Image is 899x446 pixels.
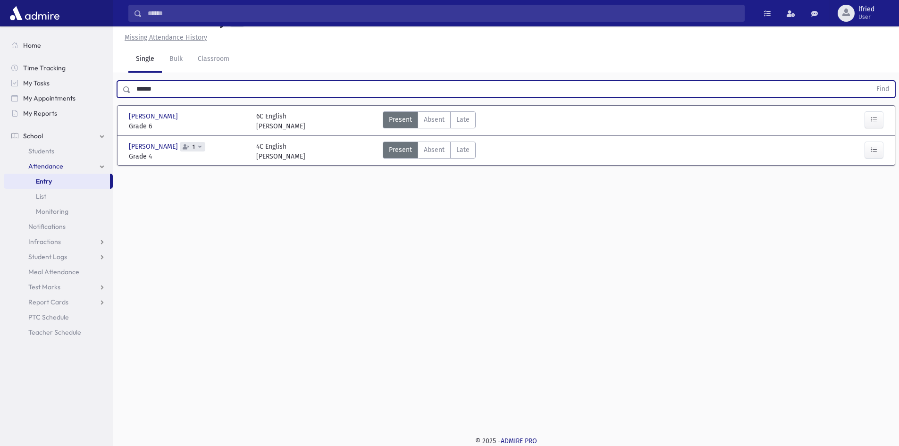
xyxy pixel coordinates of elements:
[4,60,113,76] a: Time Tracking
[23,94,76,102] span: My Appointments
[36,207,68,216] span: Monitoring
[128,46,162,73] a: Single
[23,79,50,87] span: My Tasks
[4,325,113,340] a: Teacher Schedule
[28,237,61,246] span: Infractions
[128,436,884,446] div: © 2025 -
[23,109,57,118] span: My Reports
[256,142,305,161] div: 4C English [PERSON_NAME]
[28,222,66,231] span: Notifications
[28,147,54,155] span: Students
[191,144,197,150] span: 1
[389,145,412,155] span: Present
[190,46,237,73] a: Classroom
[4,279,113,295] a: Test Marks
[142,5,744,22] input: Search
[383,142,476,161] div: AttTypes
[28,328,81,337] span: Teacher Schedule
[28,313,69,321] span: PTC Schedule
[121,34,207,42] a: Missing Attendance History
[162,46,190,73] a: Bulk
[389,115,412,125] span: Present
[28,268,79,276] span: Meal Attendance
[424,145,445,155] span: Absent
[4,234,113,249] a: Infractions
[4,204,113,219] a: Monitoring
[256,111,305,131] div: 6C English [PERSON_NAME]
[129,151,247,161] span: Grade 4
[4,174,110,189] a: Entry
[4,310,113,325] a: PTC Schedule
[129,111,180,121] span: [PERSON_NAME]
[4,106,113,121] a: My Reports
[858,6,874,13] span: lfried
[858,13,874,21] span: User
[36,177,52,185] span: Entry
[4,159,113,174] a: Attendance
[125,34,207,42] u: Missing Attendance History
[456,115,470,125] span: Late
[424,115,445,125] span: Absent
[129,121,247,131] span: Grade 6
[4,264,113,279] a: Meal Attendance
[4,128,113,143] a: School
[28,252,67,261] span: Student Logs
[129,142,180,151] span: [PERSON_NAME]
[28,283,60,291] span: Test Marks
[4,295,113,310] a: Report Cards
[36,192,46,201] span: List
[456,145,470,155] span: Late
[4,76,113,91] a: My Tasks
[4,189,113,204] a: List
[871,81,895,97] button: Find
[23,41,41,50] span: Home
[8,4,62,23] img: AdmirePro
[4,219,113,234] a: Notifications
[23,64,66,72] span: Time Tracking
[28,162,63,170] span: Attendance
[28,298,68,306] span: Report Cards
[4,38,113,53] a: Home
[23,132,43,140] span: School
[4,249,113,264] a: Student Logs
[4,91,113,106] a: My Appointments
[383,111,476,131] div: AttTypes
[4,143,113,159] a: Students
